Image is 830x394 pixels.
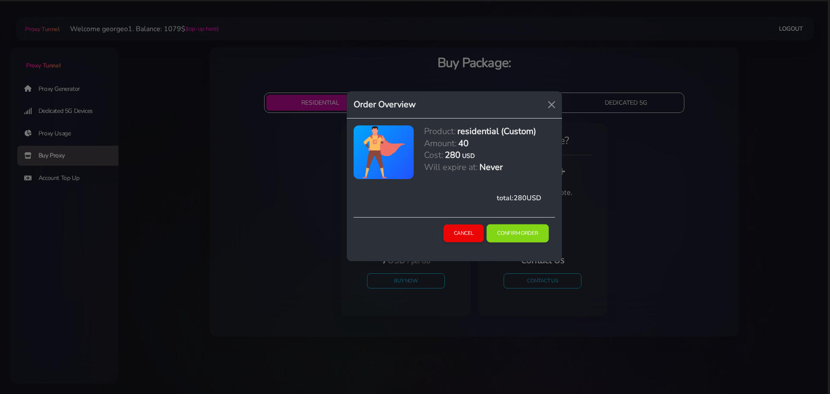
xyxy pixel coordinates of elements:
[424,125,456,137] h5: Product:
[545,98,559,112] button: Close
[462,152,475,160] h6: USD
[788,352,819,383] iframe: Webchat Widget
[444,224,484,242] button: Cancel
[424,138,456,149] h5: Amount:
[497,193,541,203] span: total: USD
[514,193,527,203] span: 280
[424,149,443,161] h5: Cost:
[354,98,416,111] h5: Order Overview
[457,125,536,137] h5: residential (Custom)
[445,149,460,161] h5: 280
[424,161,478,173] h5: Will expire at:
[479,161,503,173] h5: Never
[487,224,549,243] button: Confirm Order
[458,138,469,149] h5: 40
[361,125,406,179] img: antenna.png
